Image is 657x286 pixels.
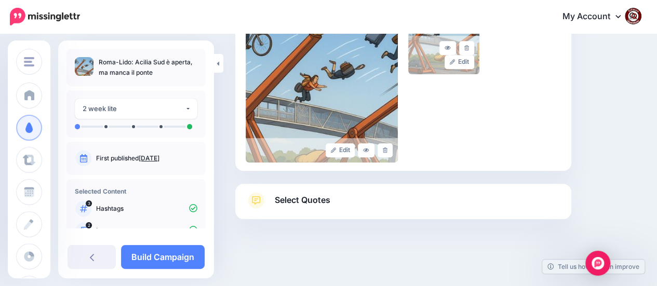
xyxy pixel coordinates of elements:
img: 63aaeedd10b6b3e909c484fb1adf55e7_thumb.jpg [75,57,93,76]
p: Roma-Lido: Acilia Sud è aperta, ma manca il ponte [99,57,197,78]
a: Tell us how we can improve [542,260,645,274]
p: Images [96,226,197,235]
span: Select Quotes [275,193,330,207]
div: 2 week lite [83,103,185,115]
button: 2 week lite [75,99,197,119]
span: 3 [86,200,92,207]
span: 2 [86,222,92,228]
a: Select Quotes [246,192,561,219]
a: Edit [326,143,355,157]
a: [DATE] [139,154,159,162]
a: My Account [552,4,641,30]
img: Missinglettr [10,8,80,25]
a: Edit [445,55,474,69]
p: Hashtags [96,204,197,213]
div: Open Intercom Messenger [585,251,610,276]
h4: Selected Content [75,187,197,195]
img: menu.png [24,57,34,66]
p: First published [96,154,197,163]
